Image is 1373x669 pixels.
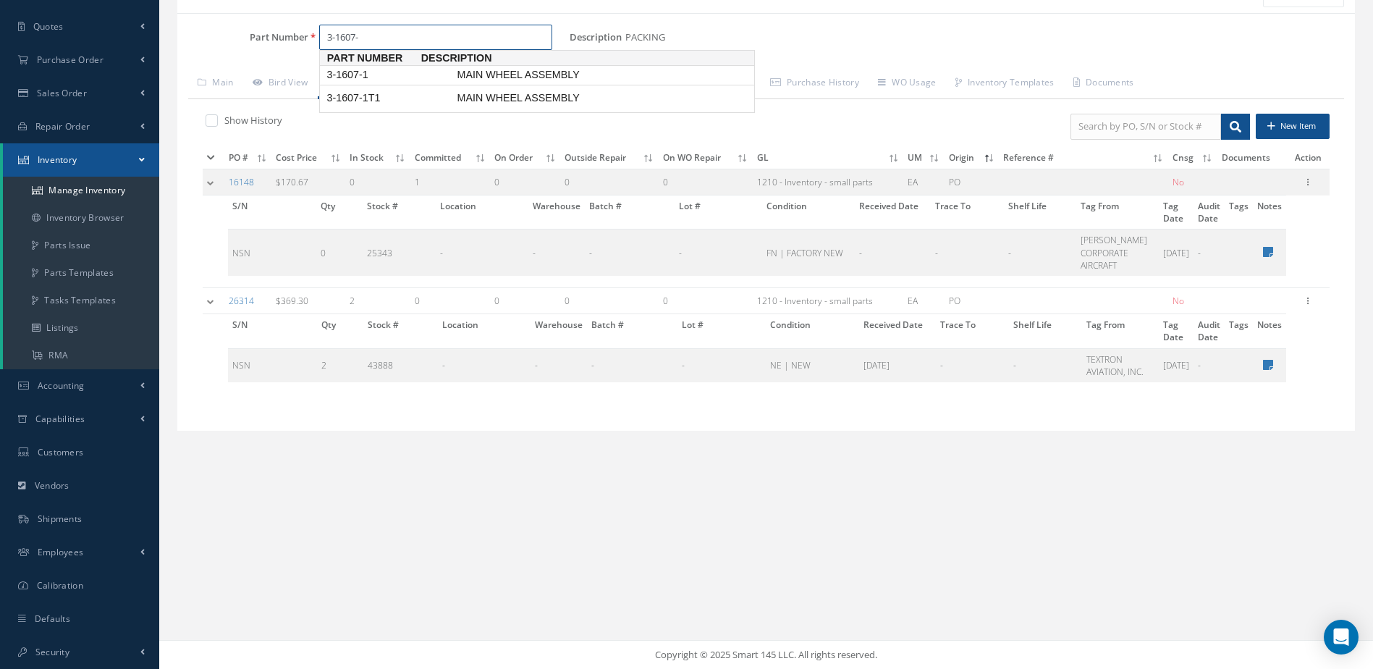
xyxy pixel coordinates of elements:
[531,348,587,382] td: -
[320,51,421,66] span: Part Number
[1082,348,1159,382] td: TEXTRON AVIATION, INC.
[177,32,308,43] label: Part Number
[228,230,316,276] td: NSN
[945,147,999,169] th: Origin
[271,169,345,195] td: $170.67
[440,247,443,259] span: -
[228,314,317,348] th: S/N
[1159,314,1194,348] th: Tag Date
[585,195,675,230] th: Batch #
[753,287,903,314] td: 1210 - Inventory - small parts
[363,195,436,230] th: Stock #
[33,20,64,33] span: Quotes
[316,195,363,230] th: Qty
[490,147,560,169] th: On Order
[1064,69,1144,99] a: Documents
[38,379,85,392] span: Accounting
[35,646,69,658] span: Security
[677,314,766,348] th: Lot #
[931,195,1004,230] th: Trace To
[38,446,84,458] span: Customers
[3,287,159,314] a: Tasks Templates
[271,287,345,314] td: $369.30
[945,169,999,195] td: PO
[1194,195,1225,230] th: Audit Date
[531,314,587,348] th: Warehouse
[228,195,316,230] th: S/N
[363,314,437,348] th: Stock #
[1004,195,1076,230] th: Shelf Life
[38,546,84,558] span: Employees
[318,69,400,99] a: Warehouse
[271,147,345,169] th: Cost Price
[243,69,318,99] a: Bird View
[931,230,1004,276] td: -
[560,147,659,169] th: Outside Repair
[38,513,83,525] span: Shipments
[221,114,282,127] label: Show History
[570,32,622,43] label: Description
[1082,314,1159,348] th: Tag From
[35,413,85,425] span: Capabilities
[442,359,445,371] span: -
[436,195,528,230] th: Location
[1159,348,1194,382] td: [DATE]
[1168,147,1217,169] th: Cnsg
[1159,195,1194,230] th: Tag Date
[410,147,490,169] th: Committed
[903,169,945,195] td: EA
[560,287,659,314] td: 0
[859,348,936,382] td: [DATE]
[585,230,675,276] td: -
[1217,147,1287,169] th: Documents
[188,69,243,99] a: Main
[174,648,1359,662] div: Copyright © 2025 Smart 145 LLC. All rights reserved.
[203,114,756,130] div: Show and not show all detail with stock
[490,169,560,195] td: 0
[438,314,531,348] th: Location
[35,613,70,625] span: Defaults
[936,348,1010,382] td: -
[229,295,254,307] a: 26314
[1253,314,1286,348] th: Notes
[1009,348,1082,382] td: -
[345,287,410,314] td: 2
[1194,230,1225,276] td: -
[35,479,69,492] span: Vendors
[410,169,490,195] td: 1
[3,342,159,369] a: RMA
[945,287,999,314] td: PO
[317,314,363,348] th: Qty
[324,91,454,106] span: 3-1607-1T1
[3,259,159,287] a: Parts Templates
[766,314,860,348] th: Condition
[1256,114,1330,139] button: New Item
[1173,295,1184,307] span: No
[859,314,936,348] th: Received Date
[1009,314,1082,348] th: Shelf Life
[753,147,903,169] th: GL
[3,314,159,342] a: Listings
[224,147,271,169] th: PO #
[228,348,317,382] td: NSN
[345,169,410,195] td: 0
[659,169,753,195] td: 0
[1194,348,1225,382] td: -
[587,348,677,382] td: -
[675,230,762,276] td: -
[3,143,159,177] a: Inventory
[3,204,159,232] a: Inventory Browser
[946,69,1064,99] a: Inventory Templates
[762,195,856,230] th: Condition
[1253,195,1286,230] th: Notes
[1159,230,1194,276] td: [DATE]
[1076,230,1159,276] td: [PERSON_NAME] CORPORATE AIRCRAFT
[454,91,671,106] span: MAIN WHEEL ASSEMBLY
[454,67,671,83] span: MAIN WHEEL ASSEMBLY
[1225,195,1253,230] th: Tags
[659,287,753,314] td: 0
[625,25,671,51] span: PACKING
[677,348,766,382] td: -
[363,230,436,276] td: 25343
[903,147,945,169] th: UM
